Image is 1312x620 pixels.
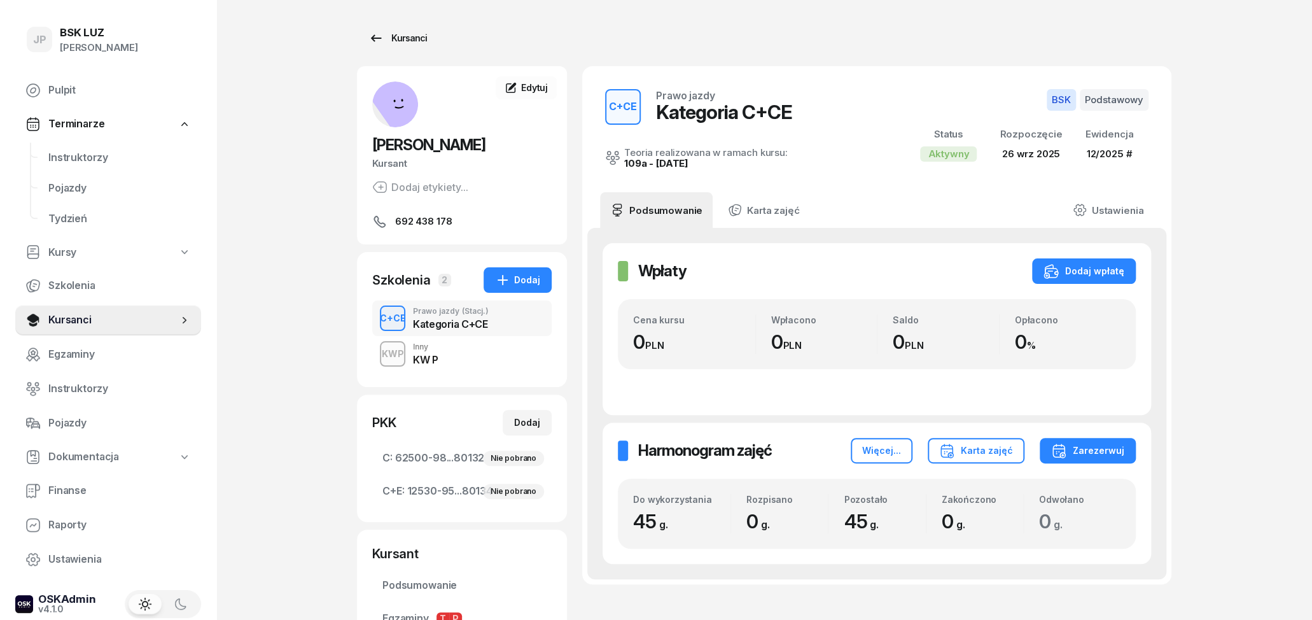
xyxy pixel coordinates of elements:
[656,101,792,123] div: Kategoria C+CE
[48,180,191,197] span: Pojazdy
[357,25,438,51] a: Kursanci
[15,544,201,575] a: Ustawienia
[1043,264,1124,279] div: Dodaj wpłatę
[920,126,977,143] div: Status
[1040,438,1136,463] button: Zarezerwuj
[382,483,541,500] span: 12530-95...80134
[48,82,191,99] span: Pulpit
[380,306,405,331] button: C+CE
[372,180,468,195] button: Dodaj etykiety...
[633,494,730,505] div: Do wykorzystania
[15,238,201,267] a: Kursy
[15,510,201,540] a: Raporty
[372,414,396,432] div: PKK
[1085,126,1133,143] div: Ewidencja
[483,451,544,466] div: Nie pobrano
[60,39,138,56] div: [PERSON_NAME]
[645,339,664,351] small: PLN
[771,314,877,325] div: Wpłacono
[372,136,485,154] span: [PERSON_NAME]
[1015,314,1121,325] div: Opłacono
[1086,148,1132,160] span: 12/2025 #
[372,300,552,336] button: C+CEPrawo jazdy(Stacj.)Kategoria C+CE
[503,410,552,435] button: Dodaj
[413,319,489,329] div: Kategoria C+CE
[746,510,776,533] span: 0
[844,494,925,505] div: Pozostało
[600,192,713,228] a: Podsumowanie
[395,214,452,229] span: 692 438 178
[659,518,668,531] small: g.
[38,605,96,614] div: v4.1.0
[48,483,191,499] span: Finanse
[33,34,46,45] span: JP
[633,330,755,354] div: 0
[1047,89,1076,111] span: BSK
[15,75,201,106] a: Pulpit
[942,510,972,533] span: 0
[375,310,411,326] div: C+CE
[656,90,715,101] div: Prawo jazdy
[1080,89,1148,111] span: Podstawowy
[413,307,489,315] div: Prawo jazdy
[905,339,924,351] small: PLN
[413,355,438,365] div: KW P
[372,271,431,289] div: Szkolenia
[1039,494,1120,505] div: Odwołano
[372,443,552,474] a: C:62500-98...80132Nie pobrano
[48,312,178,328] span: Kursanci
[382,483,404,500] span: C+E:
[368,31,427,46] div: Kursanci
[1039,510,1069,533] span: 0
[483,484,544,499] div: Nie pobrano
[718,192,809,228] a: Karta zajęć
[48,150,191,166] span: Instruktorzy
[48,381,191,397] span: Instruktorzy
[377,346,409,362] div: KWP
[382,450,393,467] span: C:
[38,204,201,234] a: Tydzień
[372,336,552,372] button: KWPInnyKW P
[870,518,879,531] small: g.
[380,341,405,367] button: KWP
[942,494,1023,505] div: Zakończono
[1002,148,1060,160] span: 26 wrz 2025
[382,577,541,594] span: Podsumowanie
[38,143,201,173] a: Instruktorzy
[1054,518,1063,531] small: g.
[771,330,877,354] div: 0
[15,408,201,439] a: Pojazdy
[372,545,552,563] div: Kursant
[1051,443,1124,458] div: Zarezerwuj
[1000,126,1062,143] div: Rozpoczęcie
[844,510,884,533] span: 45
[462,307,489,315] span: (Stacj.)
[939,443,1013,458] div: Karta zajęć
[893,330,999,354] div: 0
[48,449,119,465] span: Dokumentacja
[638,440,772,461] h2: Harmonogram zajęć
[372,476,552,507] a: C+E:12530-95...80134Nie pobrano
[372,570,552,601] a: Podsumowanie
[438,274,451,286] span: 2
[604,96,642,118] div: C+CE
[633,510,674,533] span: 45
[862,443,901,458] div: Więcej...
[633,314,755,325] div: Cena kursu
[48,517,191,533] span: Raporty
[893,314,999,325] div: Saldo
[496,76,557,99] a: Edytuj
[1032,258,1136,284] button: Dodaj wpłatę
[48,551,191,568] span: Ustawienia
[624,157,688,169] a: 109a - [DATE]
[372,155,552,172] div: Kursant
[48,244,76,261] span: Kursy
[48,278,191,294] span: Szkolenia
[928,438,1024,463] button: Karta zajęć
[60,27,138,38] div: BSK LUZ
[1047,89,1148,111] button: BSKPodstawowy
[15,476,201,506] a: Finanse
[372,214,552,229] a: 692 438 178
[746,494,828,505] div: Rozpisano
